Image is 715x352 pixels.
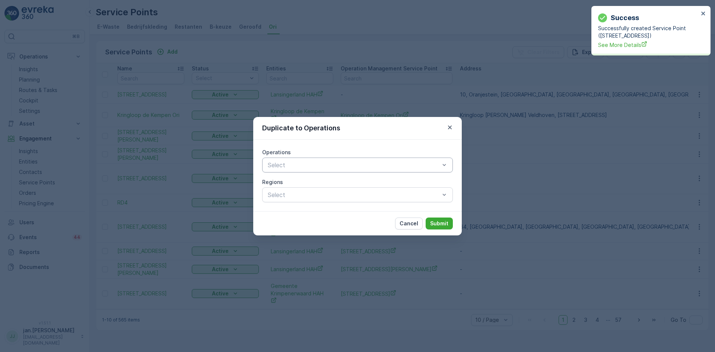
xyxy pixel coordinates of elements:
[262,123,340,133] p: Duplicate to Operations
[262,149,291,155] label: Operations
[430,220,448,227] p: Submit
[701,10,706,18] button: close
[611,13,639,23] p: Success
[400,220,418,227] p: Cancel
[268,190,440,199] p: Select
[262,179,283,185] label: Regions
[395,218,423,229] button: Cancel
[268,161,440,169] p: Select
[426,218,453,229] button: Submit
[598,25,699,39] p: Successfully created Service Point ([STREET_ADDRESS])
[598,41,699,49] a: See More Details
